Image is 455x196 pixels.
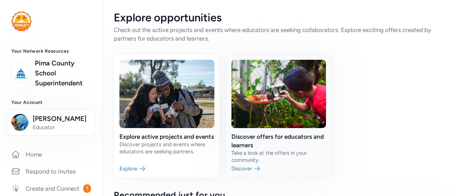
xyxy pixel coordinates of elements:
[7,109,95,136] button: [PERSON_NAME]Educator
[11,48,91,54] h3: Your Network Resources
[114,11,444,24] div: Explore opportunities
[6,164,97,179] a: Respond to Invites
[11,11,32,31] img: logo
[13,65,29,81] img: logo
[11,100,91,105] h3: Your Account
[33,124,90,131] span: Educator
[114,26,444,43] div: Check out the active projects and events where educators are seeking collaborators. Explore excit...
[83,184,91,193] span: 1
[33,114,90,124] span: [PERSON_NAME]
[35,58,91,88] a: Pima County School Superintendent
[6,147,97,162] a: Home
